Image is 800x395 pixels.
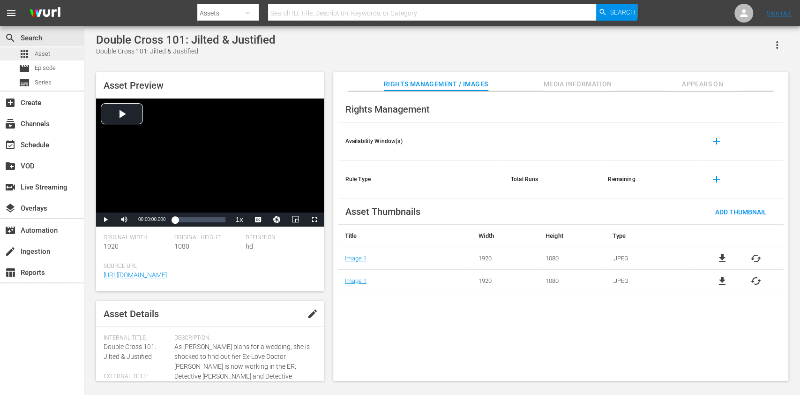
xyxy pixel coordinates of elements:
span: Description: [174,334,311,342]
span: edit [307,308,318,319]
th: Type [605,225,694,247]
div: Double Cross 101: Jilted & Justified [96,33,276,46]
span: menu [6,8,17,19]
span: Live Streaming [5,182,16,193]
button: Fullscreen [305,213,324,227]
a: Image 1 [345,255,366,262]
span: 1080 [174,243,189,250]
th: Total Runs [503,160,600,198]
span: Overlays [5,203,16,214]
span: Episode [19,63,30,74]
a: file_download [717,275,728,287]
th: Height [538,225,606,247]
span: External Title: [104,373,170,380]
th: Title [338,225,471,247]
button: Captions [249,213,268,227]
span: Asset Preview [104,80,164,91]
span: Definition [245,234,311,242]
button: cached [750,253,762,264]
td: 1920 [471,270,538,292]
a: [URL][DOMAIN_NAME] [104,271,167,279]
span: 1920 [104,243,119,250]
span: Automation [5,225,16,236]
span: Appears On [667,78,738,90]
button: Add Thumbnail [708,203,774,220]
td: .JPEG [605,247,694,270]
a: Sign Out [767,9,791,17]
span: Rights Management / Images [384,78,488,90]
button: Jump To Time [268,213,286,227]
span: Reports [5,267,16,278]
td: 1080 [538,247,606,270]
div: Video Player [96,99,324,227]
span: Double Cross 101: Jilted & Justified [104,343,156,360]
span: Original Height [174,234,240,242]
span: Series [35,78,52,87]
button: cached [750,275,762,287]
button: edit [301,303,324,325]
button: add [705,130,727,152]
th: Width [471,225,538,247]
a: Image 1 [345,277,366,284]
span: VOD [5,160,16,172]
span: Ingestion [5,246,16,257]
div: Double Cross 101: Jilted & Justified [96,46,276,56]
span: Original Width [104,234,170,242]
span: Asset Thumbnails [345,206,420,217]
span: Episode [35,63,56,73]
span: add [710,174,722,185]
td: .JPEG [605,270,694,292]
span: Rights Management [345,104,430,115]
th: Rule Type [338,160,503,198]
div: Progress Bar [175,217,225,222]
span: hd [245,243,253,250]
span: Search [5,32,16,44]
span: Asset Details [104,308,159,319]
span: Asset [35,49,50,59]
span: Schedule [5,139,16,151]
span: Search [610,4,635,21]
span: 00:00:00.000 [138,217,165,222]
th: Availability Window(s) [338,122,503,160]
span: Add Thumbnail [708,208,774,216]
span: add [710,136,722,147]
span: Series [19,77,30,88]
td: 1080 [538,270,606,292]
button: Mute [115,213,134,227]
button: Play [96,213,115,227]
span: apps [19,48,30,60]
span: Internal Title: [104,334,170,342]
img: ans4CAIJ8jUAAAAAAAAAAAAAAAAAAAAAAAAgQb4GAAAAAAAAAAAAAAAAAAAAAAAAJMjXAAAAAAAAAAAAAAAAAAAAAAAAgAT5G... [22,2,67,24]
a: file_download [717,253,728,264]
span: Source Url [104,263,312,270]
button: Picture-in-Picture [286,213,305,227]
span: Create [5,97,16,108]
td: 1920 [471,247,538,270]
span: Media Information [543,78,613,90]
span: As [PERSON_NAME] plans for a wedding, she is shocked to find out her Ex-Love Doctor [PERSON_NAME]... [174,342,311,391]
span: Channels [5,118,16,129]
th: Remaining [600,160,697,198]
button: Playback Rate [230,213,249,227]
button: Search [596,4,637,21]
button: add [705,168,727,190]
